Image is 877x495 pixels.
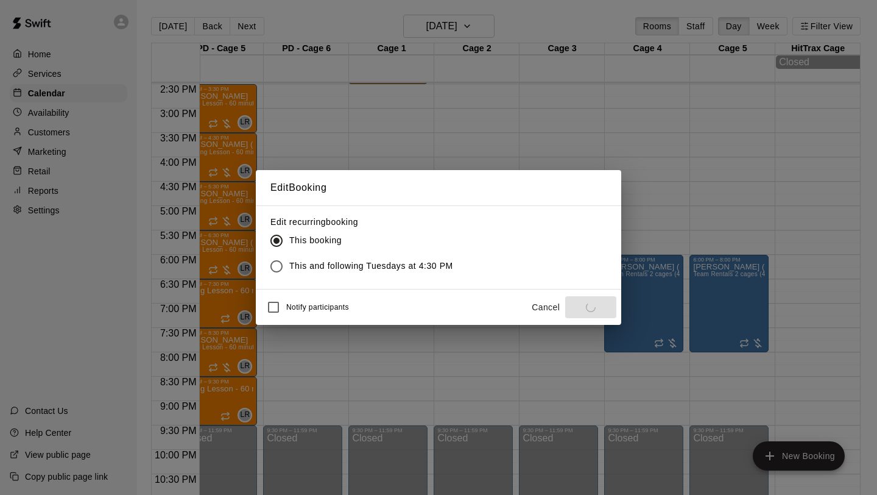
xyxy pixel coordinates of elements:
[270,216,463,228] label: Edit recurring booking
[256,170,621,205] h2: Edit Booking
[286,303,349,312] span: Notify participants
[289,234,342,247] span: This booking
[526,296,565,319] button: Cancel
[289,260,453,272] span: This and following Tuesdays at 4:30 PM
